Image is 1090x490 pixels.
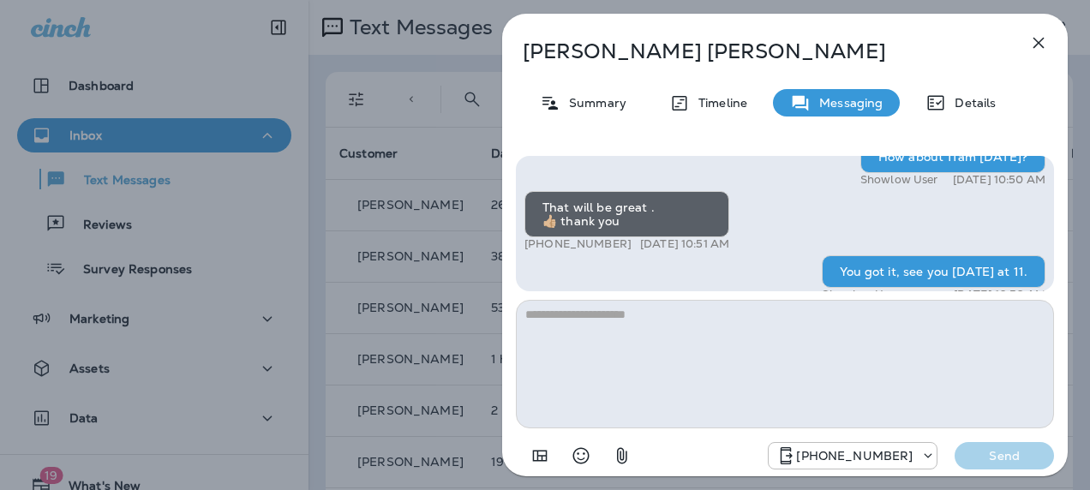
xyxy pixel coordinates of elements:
[769,445,937,466] div: +1 (928) 232-1970
[524,237,632,251] p: [PHONE_NUMBER]
[860,140,1045,173] div: How about 11am [DATE]?
[564,439,598,473] button: Select an emoji
[523,39,991,63] p: [PERSON_NAME] [PERSON_NAME]
[822,255,1045,288] div: You got it, see you [DATE] at 11.
[860,173,938,187] p: Showlow User
[796,449,913,463] p: [PHONE_NUMBER]
[946,96,996,110] p: Details
[560,96,626,110] p: Summary
[811,96,883,110] p: Messaging
[953,173,1045,187] p: [DATE] 10:50 AM
[954,288,1045,302] p: [DATE] 10:56 AM
[523,439,557,473] button: Add in a premade template
[690,96,747,110] p: Timeline
[822,288,900,302] p: Showlow User
[640,237,729,251] p: [DATE] 10:51 AM
[524,191,729,237] div: That will be great . 👍🏼 thank you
